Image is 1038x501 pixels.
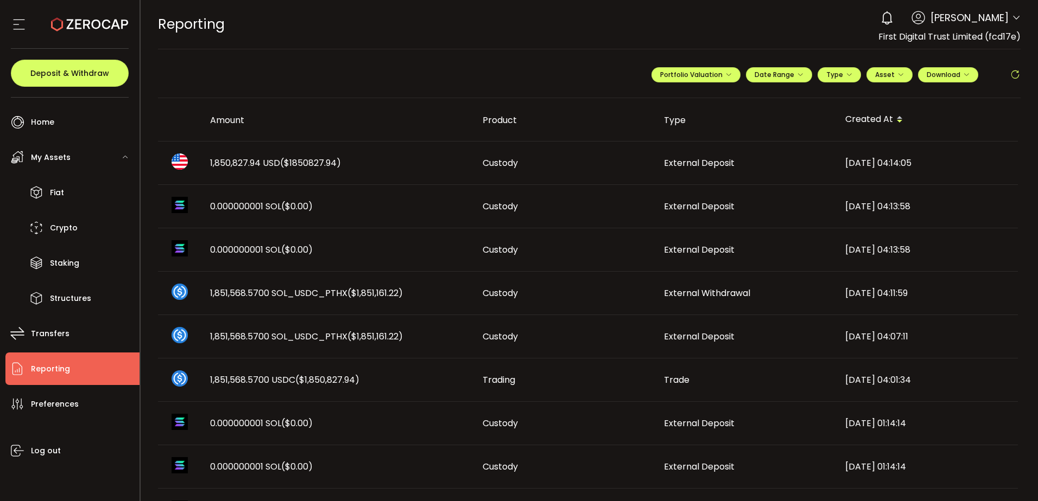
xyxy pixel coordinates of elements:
span: Trade [664,374,689,386]
span: External Deposit [664,417,735,429]
img: sol_portfolio.png [172,240,188,256]
span: Portfolio Valuation [660,70,732,79]
button: Date Range [746,67,812,82]
div: Amount [201,114,474,126]
span: External Deposit [664,157,735,169]
div: [DATE] 01:14:14 [837,417,1018,429]
span: Custody [483,287,518,299]
span: Structures [50,291,91,306]
span: Asset [875,70,895,79]
span: ($1,851,161.22) [347,330,403,343]
span: Preferences [31,396,79,412]
div: Created At [837,111,1018,129]
span: 0.000000001 SOL [210,243,313,256]
span: Home [31,114,54,130]
span: Crypto [50,220,78,236]
img: sol_usdc_pthx_portfolio.png [172,284,188,300]
div: Product [474,114,655,126]
img: sol_portfolio.png [172,414,188,430]
span: Log out [31,443,61,459]
iframe: Chat Widget [984,449,1038,501]
span: ($0.00) [281,243,313,256]
span: Custody [483,330,518,343]
span: 1,851,568.5700 USDC [210,374,359,386]
span: 1,851,568.5700 SOL_USDC_PTHX [210,330,403,343]
span: Reporting [158,15,225,34]
button: Deposit & Withdraw [11,60,129,87]
div: [DATE] 04:14:05 [837,157,1018,169]
span: ($1850827.94) [280,157,341,169]
span: Custody [483,157,518,169]
span: Custody [483,460,518,473]
img: sol_usdc_pthx_portfolio.png [172,327,188,343]
span: 1,850,827.94 USD [210,157,341,169]
span: ($1,851,161.22) [347,287,403,299]
div: Type [655,114,837,126]
span: External Deposit [664,200,735,213]
span: 1,851,568.5700 SOL_USDC_PTHX [210,287,403,299]
div: [DATE] 01:14:14 [837,460,1018,473]
img: sol_portfolio.png [172,457,188,473]
span: External Withdrawal [664,287,750,299]
button: Portfolio Valuation [651,67,740,82]
button: Asset [866,67,913,82]
span: External Deposit [664,460,735,473]
span: Type [826,70,852,79]
span: Custody [483,417,518,429]
span: Trading [483,374,515,386]
span: Custody [483,200,518,213]
span: Reporting [31,361,70,377]
img: usdc_portfolio.svg [172,370,188,387]
span: ($1,850,827.94) [295,374,359,386]
img: sol_portfolio.png [172,197,188,213]
span: Date Range [755,70,803,79]
span: 0.000000001 SOL [210,417,313,429]
div: [DATE] 04:01:34 [837,374,1018,386]
button: Type [818,67,861,82]
span: Fiat [50,185,64,201]
span: First Digital Trust Limited (fcd17e) [878,30,1021,43]
span: Custody [483,243,518,256]
span: Transfers [31,326,69,342]
span: ($0.00) [281,460,313,473]
span: External Deposit [664,330,735,343]
span: My Assets [31,150,71,165]
div: [DATE] 04:13:58 [837,200,1018,213]
div: [DATE] 04:07:11 [837,330,1018,343]
span: 0.000000001 SOL [210,460,313,473]
span: Download [927,70,970,79]
div: [DATE] 04:13:58 [837,243,1018,256]
button: Download [918,67,978,82]
span: 0.000000001 SOL [210,200,313,213]
span: Staking [50,255,79,271]
img: usd_portfolio.svg [172,153,188,170]
span: [PERSON_NAME] [931,10,1009,25]
div: [DATE] 04:11:59 [837,287,1018,299]
span: ($0.00) [281,417,313,429]
span: External Deposit [664,243,735,256]
span: Deposit & Withdraw [30,69,109,77]
span: ($0.00) [281,200,313,213]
